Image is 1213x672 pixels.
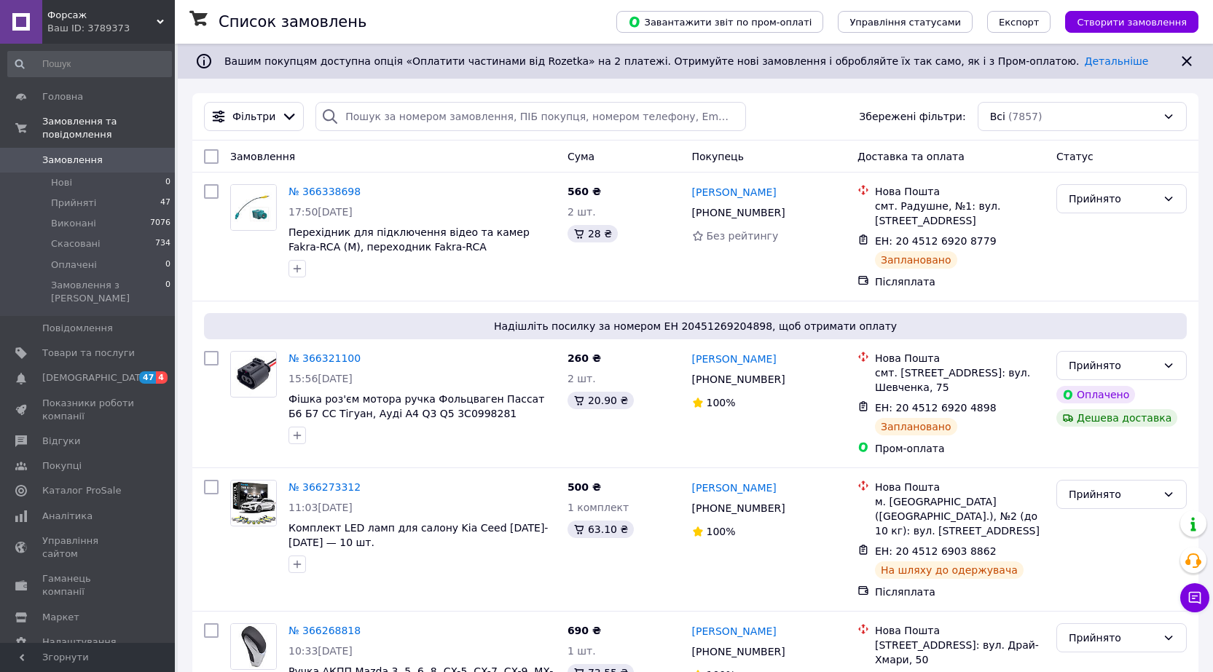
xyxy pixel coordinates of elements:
span: Відгуки [42,435,80,448]
span: Налаштування [42,636,117,649]
a: Створити замовлення [1051,15,1198,27]
span: 2 шт. [568,206,596,218]
span: Гаманець компанії [42,572,135,598]
a: Фото товару [230,184,277,231]
span: 734 [155,237,170,250]
div: Оплачено [1056,386,1135,403]
a: № 366268818 [288,625,361,636]
button: Управління статусами [838,11,973,33]
span: Нові [51,176,72,189]
span: 1 комплект [568,502,629,513]
a: Фото товару [230,351,277,398]
a: [PERSON_NAME] [692,352,777,366]
button: Завантажити звіт по пром-оплаті [616,11,823,33]
span: Збережені фільтри: [859,109,965,124]
a: № 366321100 [288,352,361,364]
span: Оплачені [51,258,97,272]
a: [PERSON_NAME] [692,481,777,495]
div: Післяплата [875,274,1045,289]
span: 11:03[DATE] [288,502,353,513]
button: Створити замовлення [1065,11,1198,33]
button: Експорт [987,11,1051,33]
div: Нова Пошта [875,623,1045,638]
div: Дешева доставка [1056,409,1177,427]
span: Замовлення [230,151,295,162]
img: Фото товару [231,481,276,526]
span: Вашим покупцям доступна опція «Оплатити частинами від Rozetka» на 2 платежі. Отримуйте нові замов... [224,55,1148,67]
span: Виконані [51,217,96,230]
span: 17:50[DATE] [288,206,353,218]
span: 1 шт. [568,645,596,657]
a: № 366273312 [288,481,361,493]
a: Фішка роз'єм мотора ручка Фольцваген Пассат Б6 Б7 СС Тігуан, Ауді А4 Q3 Q5 3C0998281 [288,393,544,419]
span: 0 [165,176,170,189]
div: На шляху до одержувача [875,561,1024,579]
span: Покупці [42,459,82,473]
span: Статус [1056,151,1094,162]
span: 260 ₴ [568,352,601,364]
div: Прийнято [1069,486,1157,502]
div: Прийнято [1069,630,1157,646]
a: Детальніше [1085,55,1149,67]
span: (7857) [1008,111,1043,122]
div: [PHONE_NUMBER] [689,369,788,390]
div: Післяплата [875,585,1045,599]
h1: Список замовлень [219,13,366,31]
a: Комплект LED ламп для салону Kia Ceed [DATE]-[DATE] — 10 шт. [288,522,548,548]
span: Всі [990,109,1005,124]
div: смт. Радушне, №1: вул. [STREET_ADDRESS] [875,199,1045,228]
input: Пошук за номером замовлення, ПІБ покупця, номером телефону, Email, номером накладної [315,102,746,131]
a: [PERSON_NAME] [692,624,777,639]
span: Прийняті [51,197,96,210]
div: м. [GEOGRAPHIC_DATA] ([GEOGRAPHIC_DATA].), №2 (до 10 кг): вул. [STREET_ADDRESS] [875,494,1045,538]
div: [PHONE_NUMBER] [689,498,788,518]
span: 7076 [150,217,170,230]
div: 63.10 ₴ [568,521,634,538]
span: Управління сайтом [42,534,135,561]
div: Прийнято [1069,191,1157,207]
span: Замовлення [42,154,103,167]
div: смт. [STREET_ADDRESS]: вул. Шевченка, 75 [875,365,1045,395]
span: Головна [42,90,83,103]
span: Без рейтингу [707,230,779,242]
span: Скасовані [51,237,101,250]
span: Експорт [999,17,1040,28]
div: Ваш ID: 3789373 [47,22,175,35]
span: 0 [165,279,170,305]
button: Чат з покупцем [1180,583,1209,612]
span: 10:33[DATE] [288,645,353,657]
span: Замовлення та повідомлення [42,115,175,141]
span: ЕН: 20 4512 6903 8862 [875,545,997,557]
img: Фото товару [231,624,276,668]
div: Пром-оплата [875,441,1045,456]
img: Фото товару [231,352,276,395]
div: Нова Пошта [875,184,1045,199]
span: Показники роботи компанії [42,397,135,423]
span: Маркет [42,611,79,624]
span: 560 ₴ [568,186,601,197]
span: Товари та послуги [42,347,135,360]
span: Замовлення з [PERSON_NAME] [51,279,165,305]
div: 20.90 ₴ [568,392,634,409]
span: 15:56[DATE] [288,373,353,384]
span: ЕН: 20 4512 6920 8779 [875,235,997,247]
div: Заплановано [875,251,957,269]
span: Надішліть посилку за номером ЕН 20451269204898, щоб отримати оплату [210,319,1181,333]
span: 47 [160,197,170,210]
span: ЕН: 20 4512 6920 4898 [875,402,997,414]
div: Прийнято [1069,357,1157,373]
span: 0 [165,258,170,272]
span: Покупець [692,151,744,162]
span: 500 ₴ [568,481,601,493]
div: [STREET_ADDRESS]: вул. Драй-Хмари, 50 [875,638,1045,667]
a: Перехідник для підключення відео та камер Fakra-RCA (M), переходник Fakra-RCA [288,226,530,253]
div: [PHONE_NUMBER] [689,641,788,662]
a: Фото товару [230,480,277,526]
span: 2 шт. [568,373,596,384]
span: Повідомлення [42,322,113,335]
span: Форсаж [47,9,157,22]
div: Заплановано [875,418,957,435]
span: 47 [139,371,156,384]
